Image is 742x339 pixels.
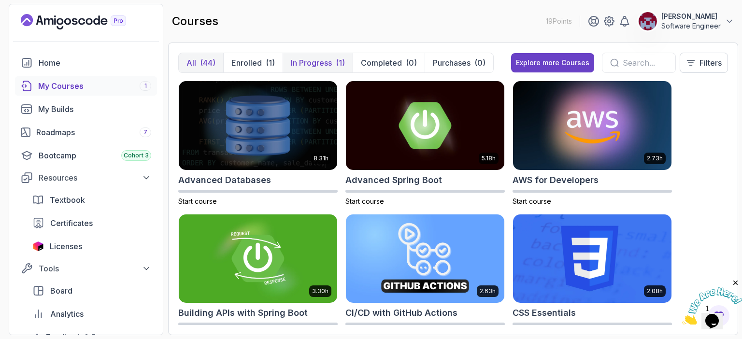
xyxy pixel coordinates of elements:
[4,4,8,12] span: 1
[39,57,151,69] div: Home
[511,53,594,72] button: Explore more Courses
[231,57,262,69] p: Enrolled
[661,12,721,21] p: [PERSON_NAME]
[15,53,157,72] a: home
[482,155,496,162] p: 5.18h
[200,57,215,69] div: (44)
[647,287,663,295] p: 2.08h
[345,173,442,187] h2: Advanced Spring Boot
[425,53,493,72] button: Purchases(0)
[179,214,337,303] img: Building APIs with Spring Boot card
[15,123,157,142] a: roadmaps
[361,57,402,69] p: Completed
[32,241,44,251] img: jetbrains icon
[50,217,93,229] span: Certificates
[513,173,599,187] h2: AWS for Developers
[513,306,576,320] h2: CSS Essentials
[27,190,157,210] a: textbook
[680,53,728,73] button: Filters
[27,281,157,300] a: board
[266,57,275,69] div: (1)
[38,103,151,115] div: My Builds
[638,12,734,31] button: user profile image[PERSON_NAME]Software Engineer
[283,53,353,72] button: In Progress(1)
[647,155,663,162] p: 2.73h
[513,214,671,303] img: CSS Essentials card
[39,263,151,274] div: Tools
[27,213,157,233] a: certificates
[36,127,151,138] div: Roadmaps
[50,240,82,252] span: Licenses
[15,99,157,119] a: builds
[38,80,151,92] div: My Courses
[314,155,328,162] p: 8.31h
[15,76,157,96] a: courses
[172,14,218,29] h2: courses
[21,14,148,29] a: Landing page
[50,308,84,320] span: Analytics
[480,287,496,295] p: 2.63h
[15,169,157,186] button: Resources
[516,58,589,68] div: Explore more Courses
[50,194,85,206] span: Textbook
[406,57,417,69] div: (0)
[623,57,668,69] input: Search...
[179,53,223,72] button: All(44)
[144,82,147,90] span: 1
[474,57,485,69] div: (0)
[178,173,271,187] h2: Advanced Databases
[186,57,196,69] p: All
[143,128,147,136] span: 7
[27,304,157,324] a: analytics
[124,152,149,159] span: Cohort 3
[178,306,308,320] h2: Building APIs with Spring Boot
[178,197,217,205] span: Start course
[27,237,157,256] a: licenses
[50,285,72,297] span: Board
[346,214,504,303] img: CI/CD with GitHub Actions card
[346,81,504,170] img: Advanced Spring Boot card
[699,57,722,69] p: Filters
[661,21,721,31] p: Software Engineer
[353,53,425,72] button: Completed(0)
[513,197,551,205] span: Start course
[179,81,337,170] img: Advanced Databases card
[682,279,742,325] iframe: chat widget
[513,81,671,170] img: AWS for Developers card
[345,197,384,205] span: Start course
[546,16,572,26] p: 19 Points
[312,287,328,295] p: 3.30h
[15,146,157,165] a: bootcamp
[39,150,151,161] div: Bootcamp
[433,57,471,69] p: Purchases
[639,12,657,30] img: user profile image
[345,306,457,320] h2: CI/CD with GitHub Actions
[336,57,345,69] div: (1)
[291,57,332,69] p: In Progress
[15,260,157,277] button: Tools
[223,53,283,72] button: Enrolled(1)
[39,172,151,184] div: Resources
